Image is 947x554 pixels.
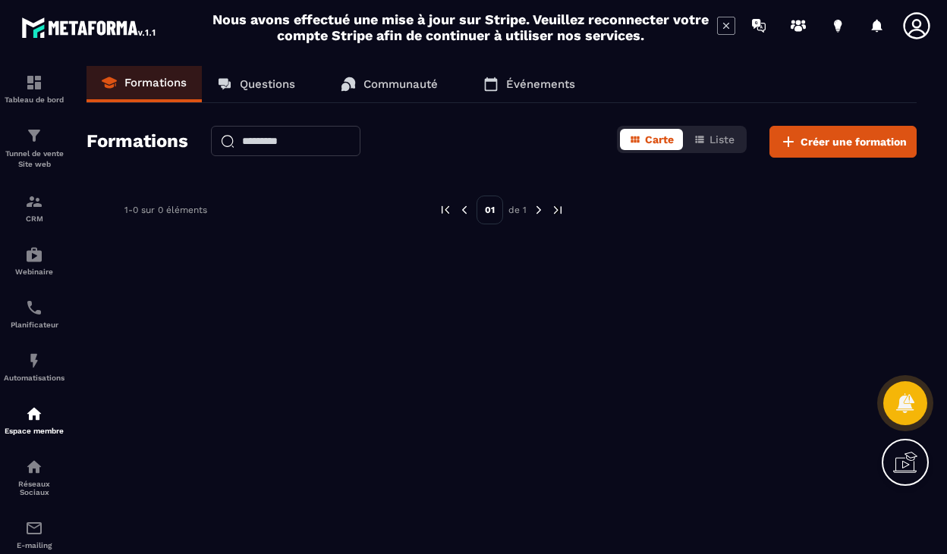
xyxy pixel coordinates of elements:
span: Carte [645,133,674,146]
img: formation [25,74,43,92]
img: social-network [25,458,43,476]
p: Espace membre [4,427,64,435]
p: Questions [240,77,295,91]
img: formation [25,192,43,211]
p: Planificateur [4,321,64,329]
a: schedulerschedulerPlanificateur [4,287,64,340]
a: formationformationTableau de bord [4,62,64,115]
span: Créer une formation [801,134,907,149]
span: Liste [709,133,735,146]
img: automations [25,405,43,423]
p: Communauté [363,77,438,91]
a: Événements [468,66,590,102]
p: 1-0 sur 0 éléments [124,205,207,215]
h2: Nous avons effectué une mise à jour sur Stripe. Veuillez reconnecter votre compte Stripe afin de ... [212,11,709,43]
a: Formations [87,66,202,102]
button: Liste [684,129,744,150]
a: formationformationCRM [4,181,64,234]
img: next [532,203,546,217]
a: automationsautomationsEspace membre [4,393,64,446]
img: email [25,519,43,537]
a: formationformationTunnel de vente Site web [4,115,64,181]
img: prev [439,203,452,217]
img: automations [25,352,43,370]
p: Tunnel de vente Site web [4,149,64,170]
p: CRM [4,214,64,223]
p: de 1 [508,204,527,216]
img: formation [25,127,43,145]
button: Carte [620,129,683,150]
img: scheduler [25,299,43,317]
img: prev [458,203,471,217]
a: Questions [202,66,310,102]
a: social-networksocial-networkRéseaux Sociaux [4,446,64,508]
p: Formations [124,76,187,89]
p: E-mailing [4,541,64,549]
img: logo [21,14,158,41]
p: Webinaire [4,268,64,276]
h2: Formations [87,126,188,158]
p: Automatisations [4,374,64,382]
img: next [551,203,565,217]
button: Créer une formation [769,126,917,158]
p: Tableau de bord [4,95,64,104]
a: automationsautomationsAutomatisations [4,340,64,393]
p: 01 [477,196,503,224]
p: Événements [506,77,575,91]
a: automationsautomationsWebinaire [4,234,64,287]
img: automations [25,246,43,264]
p: Réseaux Sociaux [4,480,64,496]
a: Communauté [326,66,453,102]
